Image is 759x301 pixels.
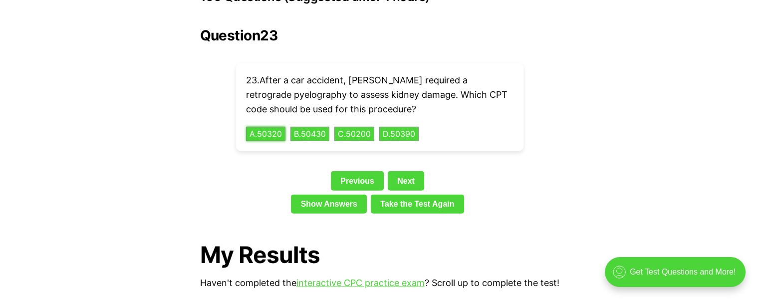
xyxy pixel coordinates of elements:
[388,171,424,190] a: Next
[200,276,559,291] p: Haven't completed the ? Scroll up to complete the test!
[334,127,374,142] button: C.50200
[290,127,329,142] button: B.50430
[246,73,513,116] p: 23 . After a car accident, [PERSON_NAME] required a retrograde pyelography to assess kidney damag...
[200,27,559,43] h2: Question 23
[596,252,759,301] iframe: portal-trigger
[291,195,367,214] a: Show Answers
[371,195,464,214] a: Take the Test Again
[379,127,419,142] button: D.50390
[331,171,384,190] a: Previous
[200,242,559,268] h1: My Results
[296,278,425,288] a: interactive CPC practice exam
[246,127,285,142] button: A.50320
